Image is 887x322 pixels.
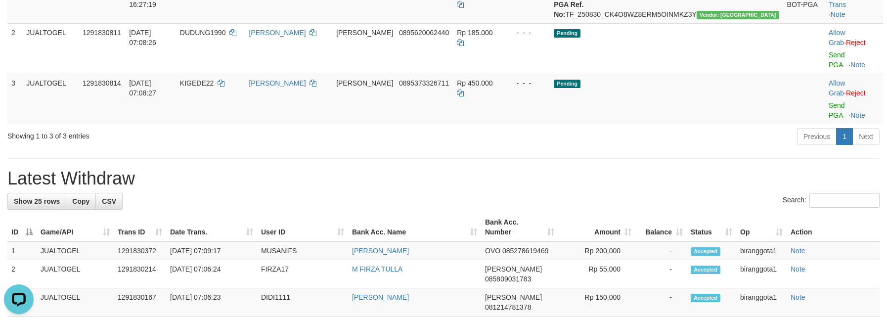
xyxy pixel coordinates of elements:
[4,4,34,34] button: Open LiveChat chat widget
[846,39,866,46] a: Reject
[37,241,114,260] td: JUALTOGEL
[635,260,687,288] td: -
[558,288,635,317] td: Rp 150,000
[352,293,409,301] a: [PERSON_NAME]
[7,74,22,124] td: 3
[166,260,257,288] td: [DATE] 07:06:24
[829,79,846,97] span: ·
[635,241,687,260] td: -
[558,213,635,241] th: Amount: activate to sort column ascending
[485,293,542,301] span: [PERSON_NAME]
[7,127,362,141] div: Showing 1 to 3 of 3 entries
[485,265,542,273] span: [PERSON_NAME]
[348,213,481,241] th: Bank Acc. Name: activate to sort column ascending
[14,197,60,205] span: Show 25 rows
[399,29,449,37] span: Copy 0895620062440 to clipboard
[37,288,114,317] td: JUALTOGEL
[336,79,393,87] span: [PERSON_NAME]
[836,128,853,145] a: 1
[485,275,531,283] span: Copy 085809031783 to clipboard
[635,213,687,241] th: Balance: activate to sort column ascending
[736,241,787,260] td: biranggota1
[831,10,845,18] a: Note
[114,260,166,288] td: 1291830214
[83,79,121,87] span: 1291830814
[7,260,37,288] td: 2
[829,29,845,46] a: Allow Grab
[249,29,306,37] a: [PERSON_NAME]
[829,51,845,69] a: Send PGA
[829,29,846,46] span: ·
[825,74,883,124] td: ·
[736,288,787,317] td: biranggota1
[791,265,805,273] a: Note
[129,29,156,46] span: [DATE] 07:08:26
[249,79,306,87] a: [PERSON_NAME]
[691,266,720,274] span: Accepted
[635,288,687,317] td: -
[691,247,720,256] span: Accepted
[7,213,37,241] th: ID: activate to sort column descending
[846,89,866,97] a: Reject
[502,247,548,255] span: Copy 085278619469 to clipboard
[114,241,166,260] td: 1291830372
[829,101,845,119] a: Send PGA
[736,213,787,241] th: Op: activate to sort column ascending
[850,111,865,119] a: Note
[481,213,558,241] th: Bank Acc. Number: activate to sort column ascending
[787,213,880,241] th: Action
[791,247,805,255] a: Note
[180,29,226,37] span: DUDUNG1990
[166,213,257,241] th: Date Trans.: activate to sort column ascending
[166,241,257,260] td: [DATE] 07:09:17
[257,241,348,260] td: MUSANIFS
[37,213,114,241] th: Game/API: activate to sort column ascending
[114,213,166,241] th: Trans ID: activate to sort column ascending
[166,288,257,317] td: [DATE] 07:06:23
[129,79,156,97] span: [DATE] 07:08:27
[850,61,865,69] a: Note
[352,247,409,255] a: [PERSON_NAME]
[180,79,214,87] span: KIGEDE22
[37,260,114,288] td: JUALTOGEL
[257,260,348,288] td: FIRZA17
[736,260,787,288] td: biranggota1
[554,29,580,38] span: Pending
[829,79,845,97] a: Allow Grab
[558,241,635,260] td: Rp 200,000
[66,193,96,210] a: Copy
[508,28,546,38] div: - - -
[485,247,500,255] span: OVO
[102,197,116,205] span: CSV
[558,260,635,288] td: Rp 55,000
[852,128,880,145] a: Next
[457,29,492,37] span: Rp 185.000
[508,78,546,88] div: - - -
[691,294,720,302] span: Accepted
[7,193,66,210] a: Show 25 rows
[83,29,121,37] span: 1291830811
[352,265,402,273] a: M FIRZA TULLA
[95,193,123,210] a: CSV
[7,241,37,260] td: 1
[22,74,79,124] td: JUALTOGEL
[257,288,348,317] td: DIDI1111
[554,80,580,88] span: Pending
[697,11,779,19] span: Vendor URL: https://checkout4.1velocity.biz
[457,79,492,87] span: Rp 450.000
[791,293,805,301] a: Note
[72,197,89,205] span: Copy
[399,79,449,87] span: Copy 0895373326711 to clipboard
[797,128,837,145] a: Previous
[22,23,79,74] td: JUALTOGEL
[783,193,880,208] label: Search:
[257,213,348,241] th: User ID: activate to sort column ascending
[554,0,583,18] b: PGA Ref. No:
[825,23,883,74] td: ·
[114,288,166,317] td: 1291830167
[485,303,531,311] span: Copy 081214781378 to clipboard
[336,29,393,37] span: [PERSON_NAME]
[7,169,880,188] h1: Latest Withdraw
[809,193,880,208] input: Search:
[7,23,22,74] td: 2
